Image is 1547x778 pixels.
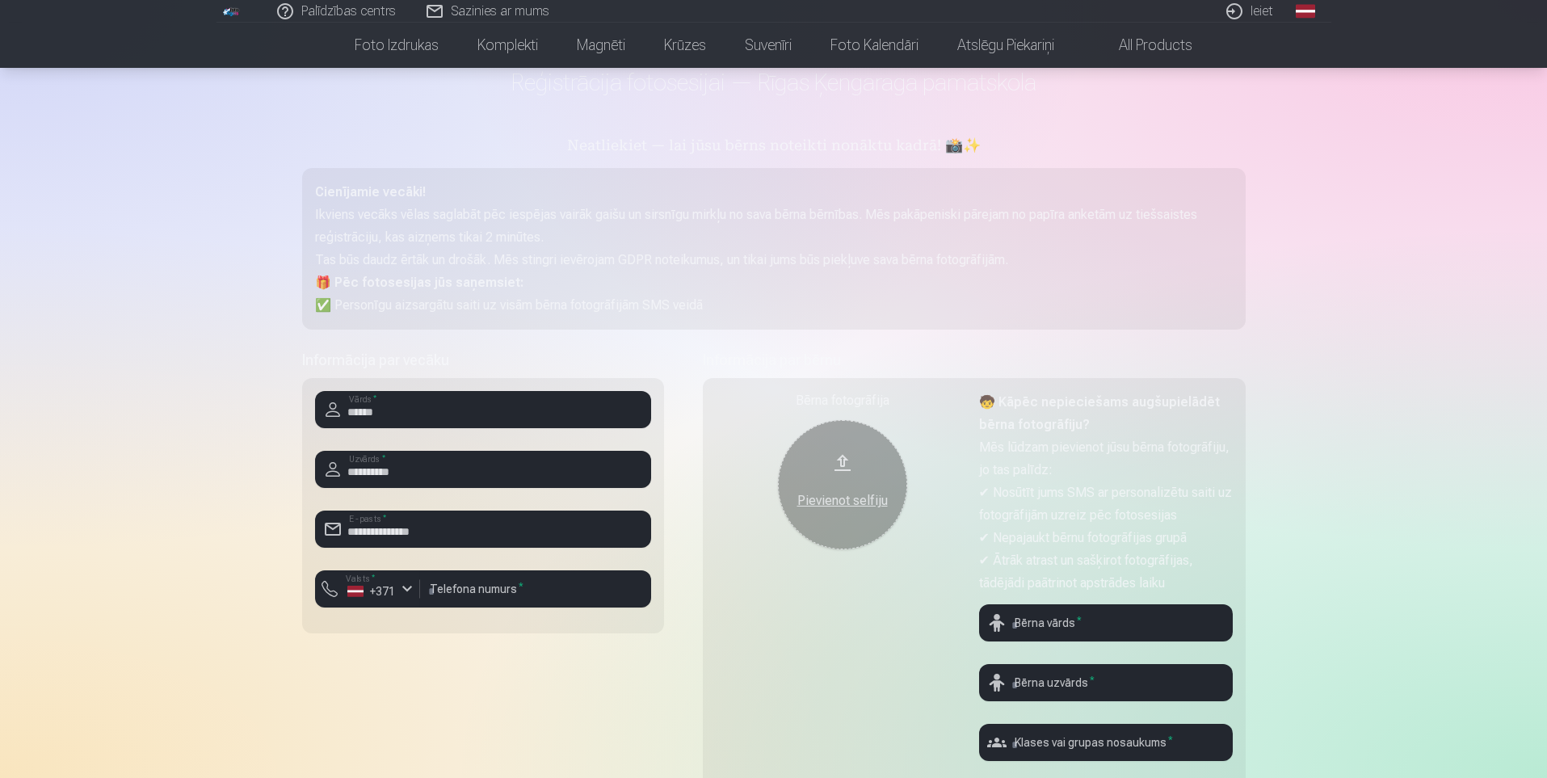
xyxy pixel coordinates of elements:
[315,184,426,200] strong: Cienījamie vecāki!
[979,482,1233,527] p: ✔ Nosūtīt jums SMS ar personalizētu saiti uz fotogrāfijām uzreiz pēc fotosesijas
[979,549,1233,595] p: ✔ Ātrāk atrast un sašķirot fotogrāfijas, tādējādi paātrinot apstrādes laiku
[725,23,811,68] a: Suvenīri
[645,23,725,68] a: Krūzes
[315,275,523,290] strong: 🎁 Pēc fotosesijas jūs saņemsiet:
[302,136,1246,158] h5: Neatliekiet — lai jūsu bērns noteikti nonāktu kadrā! 📸✨
[703,349,1246,372] h5: Informācija par bērnu
[938,23,1074,68] a: Atslēgu piekariņi
[302,68,1246,97] h1: Reģistrācija fotosesijai — Rīgas Ķengaraga pamatskola
[347,583,396,599] div: +371
[1074,23,1212,68] a: All products
[778,420,907,549] button: Pievienot selfiju
[716,391,969,410] div: Bērna fotogrāfija
[979,436,1233,482] p: Mēs lūdzam pievienot jūsu bērna fotogrāfiju, jo tas palīdz:
[794,491,891,511] div: Pievienot selfiju
[979,394,1220,432] strong: 🧒 Kāpēc nepieciešams augšupielādēt bērna fotogrāfiju?
[302,349,664,372] h5: Informācija par vecāku
[315,249,1233,271] p: Tas būs daudz ērtāk un drošāk. Mēs stingri ievērojam GDPR noteikumus, un tikai jums būs piekļuve ...
[811,23,938,68] a: Foto kalendāri
[223,6,241,16] img: /fa1
[335,23,458,68] a: Foto izdrukas
[315,294,1233,317] p: ✅ Personīgu aizsargātu saiti uz visām bērna fotogrāfijām SMS veidā
[315,570,420,608] button: Valsts*+371
[557,23,645,68] a: Magnēti
[315,204,1233,249] p: Ikviens vecāks vēlas saglabāt pēc iespējas vairāk gaišu un sirsnīgu mirkļu no sava bērna bērnības...
[341,573,380,585] label: Valsts
[979,527,1233,549] p: ✔ Nepajaukt bērnu fotogrāfijas grupā
[458,23,557,68] a: Komplekti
